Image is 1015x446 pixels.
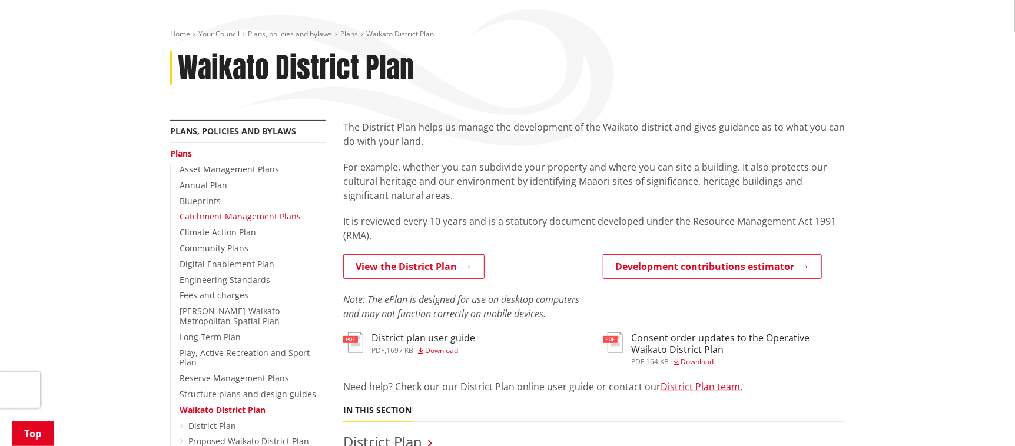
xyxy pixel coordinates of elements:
[170,29,845,39] nav: breadcrumb
[180,242,248,254] a: Community Plans
[603,332,845,365] a: Consent order updates to the Operative Waikato District Plan pdf,164 KB Download
[343,254,485,279] a: View the District Plan
[681,357,714,367] span: Download
[180,179,227,191] a: Annual Plan
[180,211,301,222] a: Catchment Management Plans
[603,254,822,279] a: Development contributions estimator
[248,29,332,39] a: Plans, policies and bylaws
[180,305,280,327] a: [PERSON_NAME]-Waikato Metropolitan Spatial Plan
[343,160,845,202] p: For example, whether you can subdivide your property and where you can site a building. It also p...
[343,332,363,353] img: document-pdf.svg
[340,29,358,39] a: Plans
[170,125,296,137] a: Plans, policies and bylaws
[180,274,270,285] a: Engineering Standards
[343,214,845,242] p: It is reviewed every 10 years and is a statutory document developed under the Resource Management...
[180,258,274,269] a: Digital Enablement Plan
[170,148,192,159] a: Plans
[961,397,1003,439] iframe: Messenger Launcher
[343,405,412,415] h5: In this section
[371,345,384,355] span: pdf
[180,289,248,301] a: Fees and charges
[343,293,579,320] em: Note: The ePlan is designed for use on desktop computers and may not function correctly on mobile...
[170,29,190,39] a: Home
[425,345,458,355] span: Download
[180,331,241,342] a: Long Term Plan
[180,195,221,207] a: Blueprints
[180,372,289,384] a: Reserve Management Plans
[180,227,256,238] a: Climate Action Plan
[180,404,266,415] a: Waikato District Plan
[631,332,845,355] h3: Consent order updates to the Operative Waikato District Plan
[180,388,316,400] a: Structure plans and design guides
[631,357,644,367] span: pdf
[631,358,845,365] div: ,
[386,345,413,355] span: 1697 KB
[661,380,742,393] a: District Plan team.
[646,357,669,367] span: 164 KB
[178,51,414,85] h1: Waikato District Plan
[188,420,236,431] a: District Plan
[343,120,845,148] p: The District Plan helps us manage the development of the Waikato district and gives guidance as t...
[198,29,240,39] a: Your Council
[603,332,623,353] img: document-pdf.svg
[12,421,54,446] a: Top
[343,332,475,354] a: District plan user guide pdf,1697 KB Download
[343,380,845,394] p: Need help? Check our our District Plan online user guide or contact our
[180,347,310,368] a: Play, Active Recreation and Sport Plan
[371,347,475,354] div: ,
[180,164,279,175] a: Asset Management Plans
[366,29,434,39] span: Waikato District Plan
[371,332,475,344] h3: District plan user guide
